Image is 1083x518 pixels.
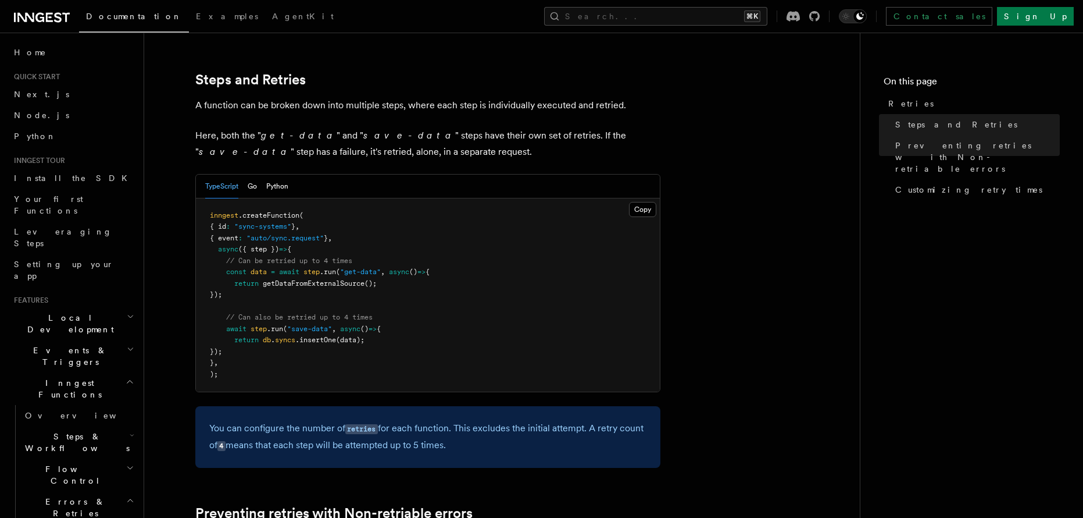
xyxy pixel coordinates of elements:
[14,47,47,58] span: Home
[9,105,137,126] a: Node.js
[209,420,646,454] p: You can configure the number of for each function. This excludes the initial attempt. A retry cou...
[205,175,238,198] button: TypeScript
[9,340,137,372] button: Events & Triggers
[14,260,114,281] span: Setting up your app
[884,74,1060,93] h4: On this page
[839,9,867,23] button: Toggle dark mode
[629,202,656,217] button: Copy
[287,325,332,333] span: "save-data"
[210,290,222,299] span: });
[20,426,137,459] button: Steps & Workflows
[20,463,126,487] span: Flow Control
[336,268,340,276] span: (
[888,98,934,109] span: Retries
[25,411,145,420] span: Overview
[291,222,295,230] span: }
[295,222,299,230] span: ,
[9,221,137,254] a: Leveraging Steps
[271,336,275,344] span: .
[389,268,409,276] span: async
[363,130,455,141] em: save-data
[295,336,336,344] span: .insertOne
[884,93,1060,114] a: Retries
[234,279,259,288] span: return
[226,222,230,230] span: :
[275,336,295,344] span: syncs
[238,245,279,253] span: ({ step })
[261,130,337,141] em: get-data
[196,12,258,21] span: Examples
[9,126,137,147] a: Python
[345,424,378,434] code: retries
[544,7,767,26] button: Search...⌘K
[9,372,137,405] button: Inngest Functions
[246,234,324,242] span: "auto/sync.request"
[279,268,299,276] span: await
[199,146,291,157] em: save-data
[9,307,137,340] button: Local Development
[14,132,56,141] span: Python
[251,268,267,276] span: data
[886,7,992,26] a: Contact sales
[9,72,60,81] span: Quick start
[332,325,336,333] span: ,
[9,156,65,165] span: Inngest tour
[271,268,275,276] span: =
[20,405,137,426] a: Overview
[895,119,1017,130] span: Steps and Retries
[263,336,271,344] span: db
[9,254,137,286] a: Setting up your app
[891,114,1060,135] a: Steps and Retries
[997,7,1074,26] a: Sign Up
[417,268,426,276] span: =>
[299,211,303,219] span: (
[234,336,259,344] span: return
[226,268,246,276] span: const
[14,194,83,215] span: Your first Functions
[86,12,182,21] span: Documentation
[9,312,127,335] span: Local Development
[210,234,238,242] span: { event
[9,168,137,189] a: Install the SDK
[324,234,328,242] span: }
[381,268,385,276] span: ,
[364,279,377,288] span: ();
[214,359,218,367] span: ,
[248,175,257,198] button: Go
[279,245,287,253] span: =>
[263,279,364,288] span: getDataFromExternalSource
[340,325,360,333] span: async
[320,268,336,276] span: .run
[20,431,130,454] span: Steps & Workflows
[9,296,48,305] span: Features
[266,175,288,198] button: Python
[234,222,291,230] span: "sync-systems"
[303,268,320,276] span: step
[891,179,1060,200] a: Customizing retry times
[251,325,267,333] span: step
[195,127,660,160] p: Here, both the " " and " " steps have their own set of retries. If the " " step has a failure, it...
[895,140,1060,175] span: Preventing retries with Non-retriable errors
[426,268,430,276] span: {
[265,3,341,31] a: AgentKit
[345,423,378,434] a: retries
[744,10,760,22] kbd: ⌘K
[210,211,238,219] span: inngest
[210,359,214,367] span: }
[9,377,126,400] span: Inngest Functions
[79,3,189,33] a: Documentation
[283,325,287,333] span: (
[328,234,332,242] span: ,
[210,370,218,378] span: );
[210,347,222,356] span: });
[226,313,373,321] span: // Can also be retried up to 4 times
[238,211,299,219] span: .createFunction
[9,84,137,105] a: Next.js
[238,234,242,242] span: :
[9,189,137,221] a: Your first Functions
[189,3,265,31] a: Examples
[895,184,1042,196] span: Customizing retry times
[218,245,238,253] span: async
[226,257,352,265] span: // Can be retried up to 4 times
[409,268,417,276] span: ()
